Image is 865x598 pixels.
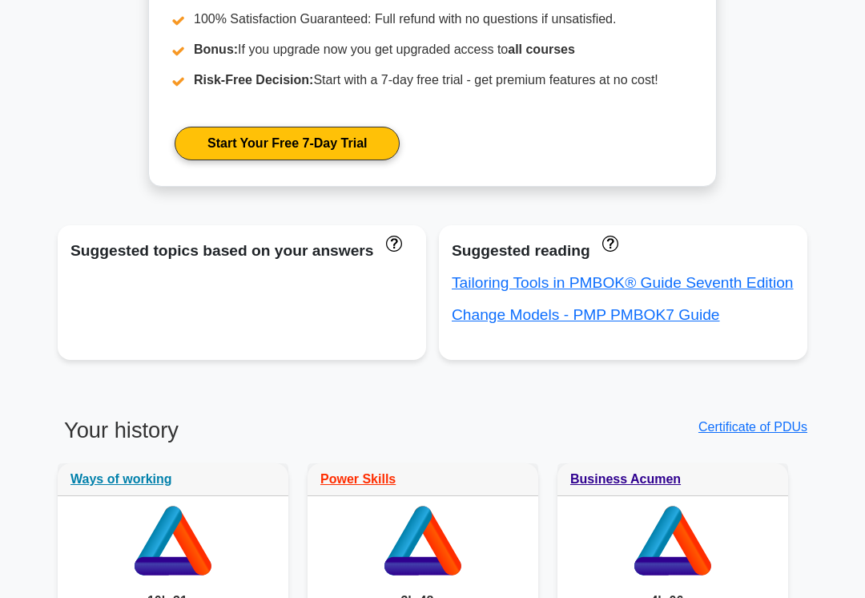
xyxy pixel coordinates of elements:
[175,127,400,160] a: Start Your Free 7-Day Trial
[320,472,396,486] a: Power Skills
[452,274,794,291] a: Tailoring Tools in PMBOK® Guide Seventh Edition
[70,238,413,264] div: Suggested topics based on your answers
[382,234,402,251] a: These topics have been answered less than 50% correct. Topics disapear when you answer questions ...
[698,420,807,434] a: Certificate of PDUs
[452,306,720,323] a: Change Models - PMP PMBOK7 Guide
[452,238,795,264] div: Suggested reading
[70,472,172,486] a: Ways of working
[58,418,423,457] h3: Your history
[598,234,618,251] a: These concepts have been answered less than 50% correct. The guides disapear when you answer ques...
[570,472,681,486] a: Business Acumen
